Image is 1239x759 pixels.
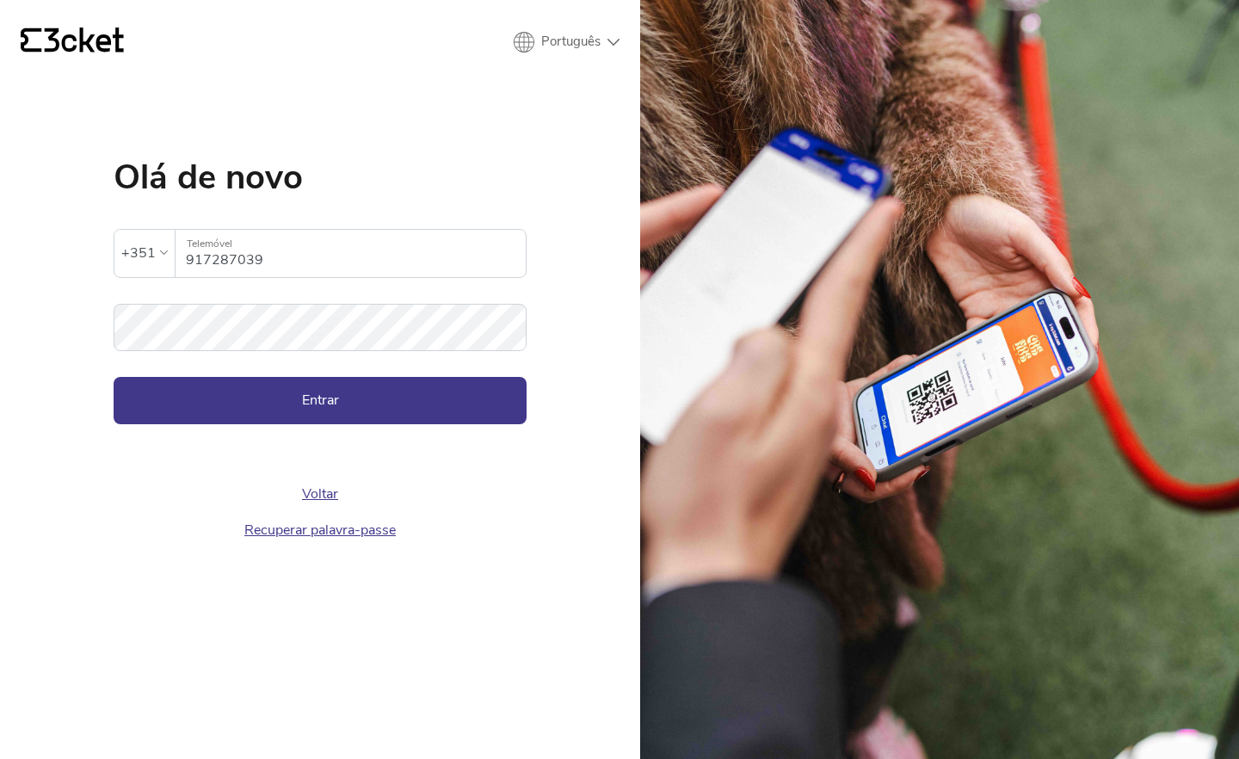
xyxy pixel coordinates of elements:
button: Entrar [114,377,527,423]
input: Telemóvel [186,230,526,277]
g: {' '} [21,28,41,52]
a: Recuperar palavra-passe [244,521,396,540]
label: Telemóvel [176,230,526,258]
a: {' '} [21,28,124,57]
a: Voltar [302,484,338,503]
div: +351 [121,240,156,266]
h1: Olá de novo [114,160,527,194]
label: Palavra-passe [114,304,527,332]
